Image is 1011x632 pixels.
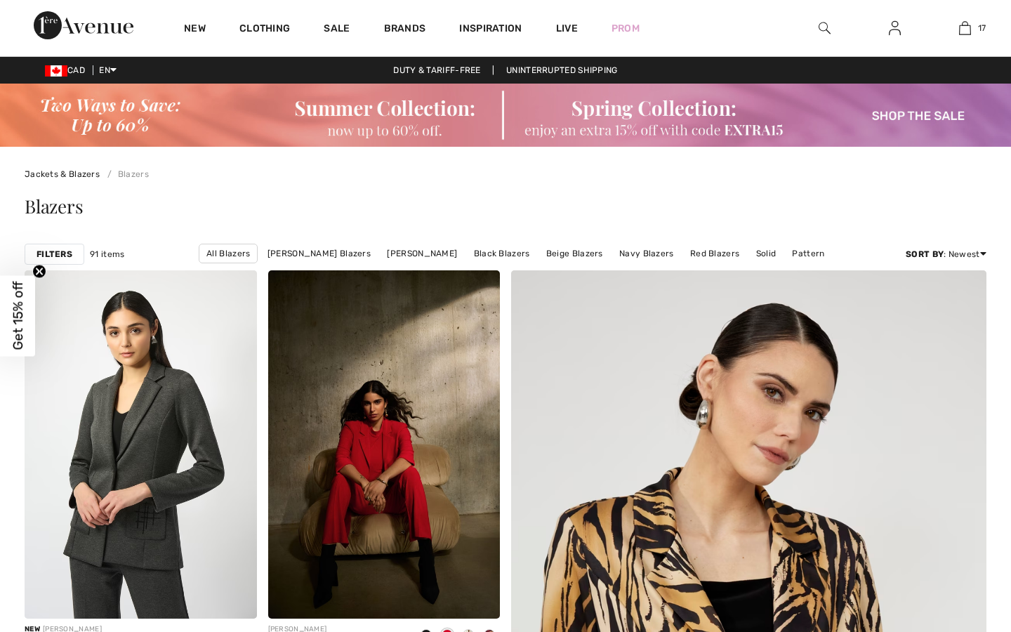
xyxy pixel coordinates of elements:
[539,244,610,263] a: Beige Blazers
[37,248,72,261] strong: Filters
[99,65,117,75] span: EN
[612,244,681,263] a: Navy Blazers
[384,22,426,37] a: Brands
[184,22,206,37] a: New
[25,270,257,619] img: Formal Hip-Length Blazer Style 253111. Grey melange
[25,194,83,218] span: Blazers
[25,169,100,179] a: Jackets & Blazers
[380,244,464,263] a: [PERSON_NAME]
[467,244,537,263] a: Black Blazers
[889,20,901,37] img: My Info
[959,20,971,37] img: My Bag
[199,244,258,263] a: All Blazers
[32,265,46,279] button: Close teaser
[324,22,350,37] a: Sale
[45,65,91,75] span: CAD
[45,65,67,77] img: Canadian Dollar
[34,11,133,39] img: 1ère Avenue
[819,20,831,37] img: search the website
[239,22,290,37] a: Clothing
[556,21,578,36] a: Live
[612,21,640,36] a: Prom
[906,249,944,259] strong: Sort By
[749,244,784,263] a: Solid
[268,270,501,619] img: Open Front Hip-Length Blazer Style 233304. Black
[90,248,124,261] span: 91 items
[10,282,26,350] span: Get 15% off
[906,248,986,261] div: : Newest
[260,244,378,263] a: [PERSON_NAME] Blazers
[683,244,746,263] a: Red Blazers
[459,22,522,37] span: Inspiration
[785,244,831,263] a: Pattern
[878,20,912,37] a: Sign In
[102,169,148,179] a: Blazers
[978,22,986,34] span: 17
[930,20,999,37] a: 17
